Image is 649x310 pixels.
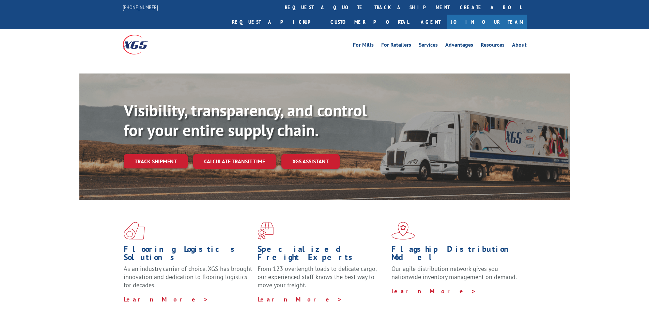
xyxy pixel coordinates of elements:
[512,42,527,50] a: About
[258,222,274,240] img: xgs-icon-focused-on-flooring-red
[258,295,342,303] a: Learn More >
[481,42,505,50] a: Resources
[391,265,517,281] span: Our agile distribution network gives you nationwide inventory management on demand.
[124,295,208,303] a: Learn More >
[391,245,520,265] h1: Flagship Distribution Model
[258,265,386,295] p: From 123 overlength loads to delicate cargo, our experienced staff knows the best way to move you...
[391,222,415,240] img: xgs-icon-flagship-distribution-model-red
[353,42,374,50] a: For Mills
[325,15,414,29] a: Customer Portal
[391,287,476,295] a: Learn More >
[124,100,367,141] b: Visibility, transparency, and control for your entire supply chain.
[281,154,340,169] a: XGS ASSISTANT
[124,245,252,265] h1: Flooring Logistics Solutions
[258,245,386,265] h1: Specialized Freight Experts
[381,42,411,50] a: For Retailers
[445,42,473,50] a: Advantages
[123,4,158,11] a: [PHONE_NUMBER]
[419,42,438,50] a: Services
[124,222,145,240] img: xgs-icon-total-supply-chain-intelligence-red
[124,265,252,289] span: As an industry carrier of choice, XGS has brought innovation and dedication to flooring logistics...
[193,154,276,169] a: Calculate transit time
[124,154,188,168] a: Track shipment
[414,15,447,29] a: Agent
[227,15,325,29] a: Request a pickup
[447,15,527,29] a: Join Our Team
